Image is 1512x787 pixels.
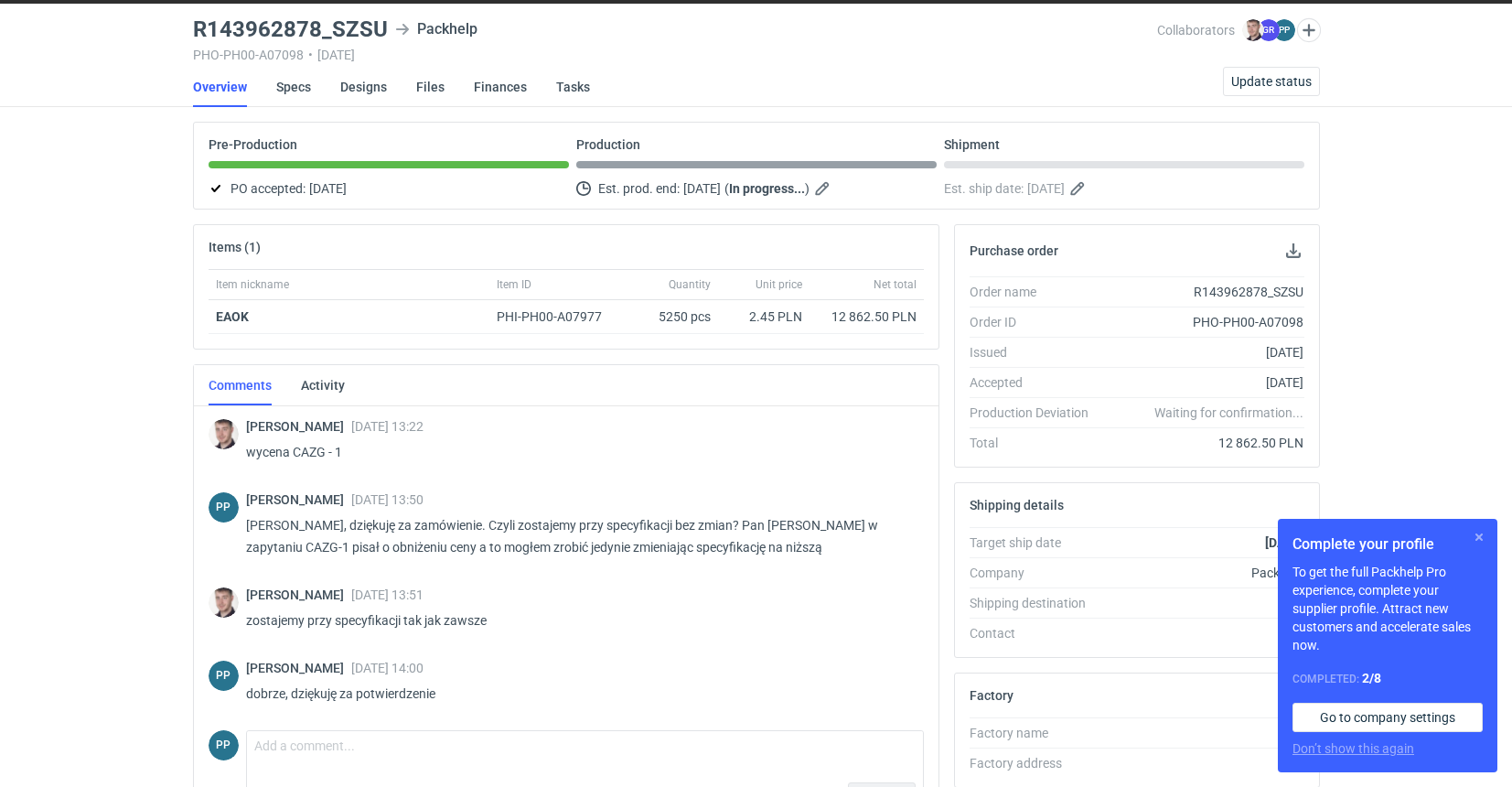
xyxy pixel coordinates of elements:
[193,18,388,40] h3: R143962878_SZSU
[209,661,239,691] figcaption: PP
[1103,564,1304,582] div: Packhelp
[246,609,909,631] p: zostajemy przy specyfikacji tak jak zawsze
[970,283,1103,301] div: Order name
[1468,526,1490,548] button: Skip for now
[1282,240,1304,262] button: Download PO
[756,277,802,292] span: Unit price
[970,313,1103,331] div: Order ID
[193,67,247,107] a: Overview
[1103,373,1304,392] div: [DATE]
[1258,19,1280,41] figcaption: GR
[209,730,239,760] figcaption: PP
[556,67,590,107] a: Tasks
[351,588,424,602] span: [DATE] 13:51
[209,178,569,199] div: PO accepted:
[1292,739,1414,758] button: Don’t show this again
[351,419,424,434] span: [DATE] 13:22
[970,754,1103,772] div: Factory address
[246,492,351,507] span: [PERSON_NAME]
[1292,534,1483,555] h1: Complete your profile
[246,588,351,602] span: [PERSON_NAME]
[1103,434,1304,452] div: 12 862.50 PLN
[970,373,1103,392] div: Accepted
[246,419,351,434] span: [PERSON_NAME]
[1273,19,1295,41] figcaption: PP
[308,48,313,62] span: •
[970,434,1103,452] div: Total
[209,588,239,618] img: Maciej Sikora
[874,277,917,292] span: Net total
[1292,669,1483,688] div: Completed:
[309,178,347,199] span: [DATE]
[209,419,239,449] img: Maciej Sikora
[351,492,424,507] span: [DATE] 13:50
[805,181,810,196] em: )
[576,137,640,152] p: Production
[970,343,1103,361] div: Issued
[246,683,909,705] p: dobrze, dziękuję za potwierdzenie
[1265,535,1303,550] strong: [DATE]
[1103,283,1304,301] div: R143962878_SZSU
[340,67,387,107] a: Designs
[970,243,1058,258] h2: Purchase order
[1103,724,1304,742] div: -
[1103,343,1304,361] div: [DATE]
[193,48,1158,62] div: PHO-PH00-A07098 [DATE]
[209,661,239,691] div: Paweł Puch
[276,67,311,107] a: Specs
[1296,18,1320,42] button: Edit collaborators
[970,404,1103,422] div: Production Deviation
[1068,178,1090,199] button: Edit estimated shipping date
[1223,67,1320,96] button: Update status
[246,441,909,463] p: wycena CAZG - 1
[1027,178,1065,199] span: [DATE]
[209,240,261,254] h2: Items (1)
[1242,19,1264,41] img: Maciej Sikora
[216,309,249,324] strong: EAOK
[216,277,289,292] span: Item nickname
[970,534,1103,552] div: Target ship date
[1103,624,1304,642] div: -
[209,730,239,760] div: Paweł Puch
[970,688,1013,703] h2: Factory
[395,18,477,40] div: Packhelp
[944,178,1304,199] div: Est. ship date:
[246,514,909,558] p: [PERSON_NAME], dziękuję za zamówienie. Czyli zostajemy przy specyfikacji bez zmian? Pan [PERSON_N...
[1362,671,1381,685] strong: 2 / 8
[970,564,1103,582] div: Company
[497,277,531,292] span: Item ID
[970,594,1103,612] div: Shipping destination
[209,137,297,152] p: Pre-Production
[669,277,711,292] span: Quantity
[683,178,721,199] span: [DATE]
[813,178,835,199] button: Edit estimated production end date
[1292,703,1483,732] a: Go to company settings
[1292,563,1483,654] p: To get the full Packhelp Pro experience, complete your supplier profile. Attract new customers an...
[497,307,619,326] div: PHI-PH00-A07977
[729,181,805,196] strong: In progress...
[970,498,1064,512] h2: Shipping details
[627,300,718,334] div: 5250 pcs
[1154,404,1303,422] em: Waiting for confirmation...
[1103,313,1304,331] div: PHO-PH00-A07098
[209,365,272,405] a: Comments
[301,365,345,405] a: Activity
[817,307,917,326] div: 12 862.50 PLN
[416,67,445,107] a: Files
[209,492,239,523] div: Paweł Puch
[970,624,1103,642] div: Contact
[944,137,1000,152] p: Shipment
[474,67,527,107] a: Finances
[970,724,1103,742] div: Factory name
[246,661,351,675] span: [PERSON_NAME]
[576,178,937,199] div: Est. prod. end:
[209,492,239,523] figcaption: PP
[1231,75,1312,88] span: Update status
[1157,23,1235,38] span: Collaborators
[724,181,729,196] em: (
[351,661,424,675] span: [DATE] 14:00
[1103,754,1304,772] div: -
[725,307,802,326] div: 2.45 PLN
